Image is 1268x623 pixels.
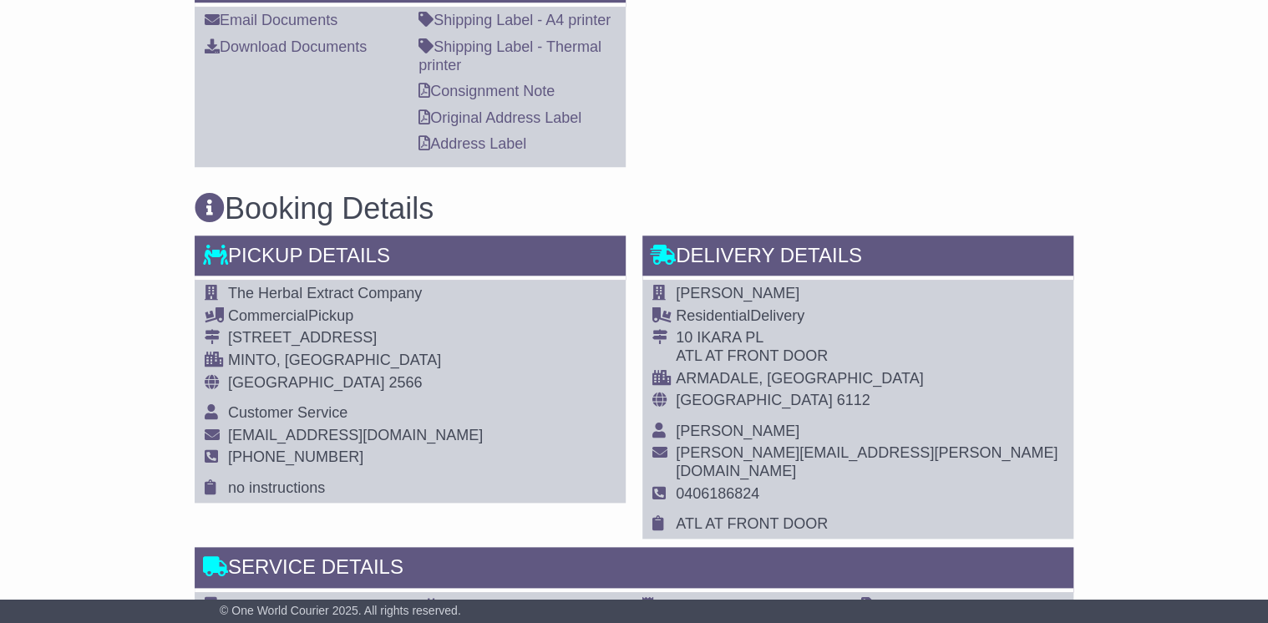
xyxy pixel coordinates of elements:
[418,12,611,28] a: Shipping Label - A4 printer
[195,547,1073,592] div: Service Details
[228,307,483,326] div: Pickup
[228,307,308,324] span: Commercial
[676,515,828,532] span: ATL AT FRONT DOOR
[195,236,626,281] div: Pickup Details
[418,109,581,126] a: Original Address Label
[676,307,1063,326] div: Delivery
[228,448,363,465] span: [PHONE_NUMBER]
[676,329,1063,347] div: 10 IKARA PL
[676,423,799,439] span: [PERSON_NAME]
[228,352,483,370] div: MINTO, [GEOGRAPHIC_DATA]
[205,12,337,28] a: Email Documents
[676,444,1058,479] span: [PERSON_NAME][EMAIL_ADDRESS][PERSON_NAME][DOMAIN_NAME]
[676,485,759,502] span: 0406186824
[861,597,1063,615] div: Customer Reference
[228,329,483,347] div: [STREET_ADDRESS]
[228,404,347,421] span: Customer Service
[676,392,832,408] span: [GEOGRAPHIC_DATA]
[418,135,526,152] a: Address Label
[228,374,384,391] span: [GEOGRAPHIC_DATA]
[836,392,870,408] span: 6112
[228,479,325,496] span: no instructions
[228,427,483,443] span: [EMAIL_ADDRESS][DOMAIN_NAME]
[642,236,1073,281] div: Delivery Details
[228,285,422,301] span: The Herbal Extract Company
[418,83,555,99] a: Consignment Note
[205,597,407,615] div: Carrier Name
[195,192,1073,225] h3: Booking Details
[418,38,601,73] a: Shipping Label - Thermal printer
[676,285,799,301] span: [PERSON_NAME]
[424,597,626,615] div: Tracking Number
[220,604,461,617] span: © One World Courier 2025. All rights reserved.
[205,38,367,55] a: Download Documents
[676,370,1063,388] div: ARMADALE, [GEOGRAPHIC_DATA]
[676,307,750,324] span: Residential
[642,597,844,615] div: Booking Reference
[676,347,1063,366] div: ATL AT FRONT DOOR
[388,374,422,391] span: 2566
